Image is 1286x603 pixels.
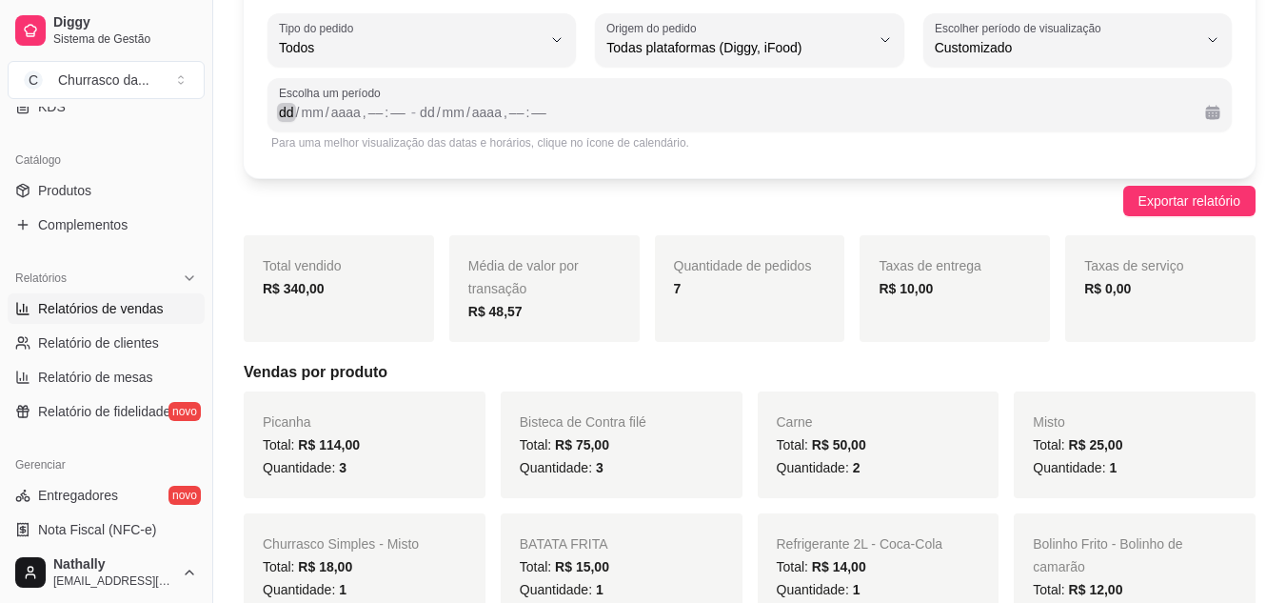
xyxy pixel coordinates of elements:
span: Total vendido [263,258,342,273]
span: Picanha [263,414,311,430]
h5: Vendas por produto [244,361,1256,384]
span: BATATA FRITA [520,536,608,552]
div: dia, Data inicial, [277,103,296,122]
div: Para uma melhor visualização das datas e horários, clique no ícone de calendário. [271,135,1228,151]
a: Entregadoresnovo [8,480,205,511]
span: R$ 114,00 [298,437,360,452]
span: [EMAIL_ADDRESS][DOMAIN_NAME] [53,573,174,589]
span: Complementos [38,215,128,234]
span: Relatório de fidelidade [38,402,170,421]
span: Quantidade: [520,460,603,475]
div: dia, Data final, [418,103,437,122]
span: Relatório de clientes [38,333,159,352]
a: Complementos [8,210,205,240]
button: Tipo do pedidoTodos [267,13,576,67]
strong: R$ 10,00 [879,281,933,296]
strong: R$ 48,57 [468,304,523,319]
span: Total: [777,559,866,574]
span: Produtos [38,181,91,200]
span: R$ 18,00 [298,559,352,574]
span: Diggy [53,14,197,31]
a: Nota Fiscal (NFC-e) [8,514,205,545]
button: Escolher período de visualizaçãoCustomizado [923,13,1232,67]
div: Gerenciar [8,450,205,480]
span: Todas plataformas (Diggy, iFood) [606,38,869,57]
div: Catálogo [8,145,205,175]
span: Nathally [53,556,174,573]
div: hora, Data inicial, [366,103,386,122]
span: Total: [1033,437,1122,452]
span: Nota Fiscal (NFC-e) [38,520,156,539]
span: Bisteca de Contra filé [520,414,646,430]
a: DiggySistema de Gestão [8,8,205,53]
span: Total: [520,559,609,574]
strong: 7 [674,281,682,296]
a: Relatórios de vendas [8,293,205,324]
a: Relatório de clientes [8,328,205,358]
span: Escolha um período [279,86,1220,101]
span: Quantidade: [263,460,346,475]
div: : [383,103,390,122]
span: Quantidade: [777,460,861,475]
span: R$ 15,00 [555,559,609,574]
span: Quantidade de pedidos [674,258,812,273]
span: KDS [38,97,66,116]
span: Customizado [935,38,1197,57]
span: 3 [339,460,346,475]
button: Select a team [8,61,205,99]
button: Origem do pedidoTodas plataformas (Diggy, iFood) [595,13,903,67]
span: R$ 12,00 [1069,582,1123,597]
span: Total: [520,437,609,452]
span: Total: [1033,582,1122,597]
span: 1 [853,582,861,597]
button: Calendário [1197,97,1228,128]
span: Bolinho Frito - Bolinho de camarão [1033,536,1182,574]
span: Total: [263,559,352,574]
button: Nathally[EMAIL_ADDRESS][DOMAIN_NAME] [8,550,205,595]
a: Relatório de mesas [8,362,205,392]
span: Churrasco Simples - Misto [263,536,419,552]
span: R$ 50,00 [812,437,866,452]
span: Quantidade: [263,582,346,597]
div: ano, Data final, [470,103,504,122]
span: Taxas de entrega [879,258,980,273]
span: R$ 14,00 [812,559,866,574]
span: R$ 25,00 [1069,437,1123,452]
span: Relatório de mesas [38,368,153,387]
div: hora, Data final, [507,103,526,122]
span: Carne [777,414,813,430]
div: minuto, Data final, [529,103,548,122]
label: Escolher período de visualização [935,20,1107,36]
span: 1 [1109,460,1117,475]
a: Relatório de fidelidadenovo [8,396,205,427]
div: mês, Data inicial, [299,103,325,122]
div: Data inicial [279,101,407,124]
span: 1 [339,582,346,597]
span: Misto [1033,414,1064,430]
strong: R$ 0,00 [1084,281,1131,296]
span: 2 [853,460,861,475]
div: / [465,103,472,122]
div: Churrasco da ... [58,70,149,90]
span: - [411,101,416,124]
span: Média de valor por transação [468,258,579,296]
div: / [294,103,302,122]
span: Todos [279,38,542,57]
span: Quantidade: [520,582,603,597]
div: , [502,103,509,122]
span: Entregadores [38,486,118,505]
button: Exportar relatório [1123,186,1256,216]
span: 1 [596,582,603,597]
span: Exportar relatório [1138,191,1240,211]
span: Refrigerante 2L - Coca-Cola [777,536,943,552]
span: Taxas de serviço [1084,258,1183,273]
span: Relatórios [15,271,67,286]
span: Relatórios de vendas [38,299,164,318]
div: mês, Data final, [441,103,466,122]
a: Produtos [8,175,205,206]
div: / [435,103,443,122]
label: Origem do pedido [606,20,702,36]
span: Quantidade: [777,582,861,597]
span: Total: [777,437,866,452]
a: KDS [8,91,205,122]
